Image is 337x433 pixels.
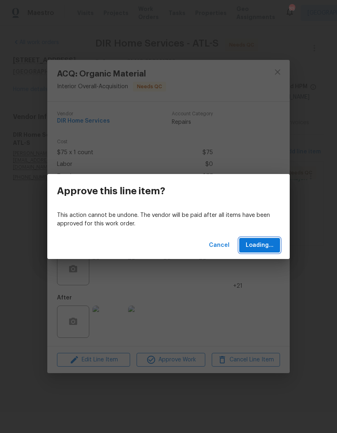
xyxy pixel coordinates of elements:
button: Cancel [206,238,233,253]
p: This action cannot be undone. The vendor will be paid after all items have been approved for this... [57,211,280,228]
span: Cancel [209,240,230,250]
button: Loading... [239,238,280,253]
span: Loading... [246,240,274,250]
h3: Approve this line item? [57,185,165,197]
